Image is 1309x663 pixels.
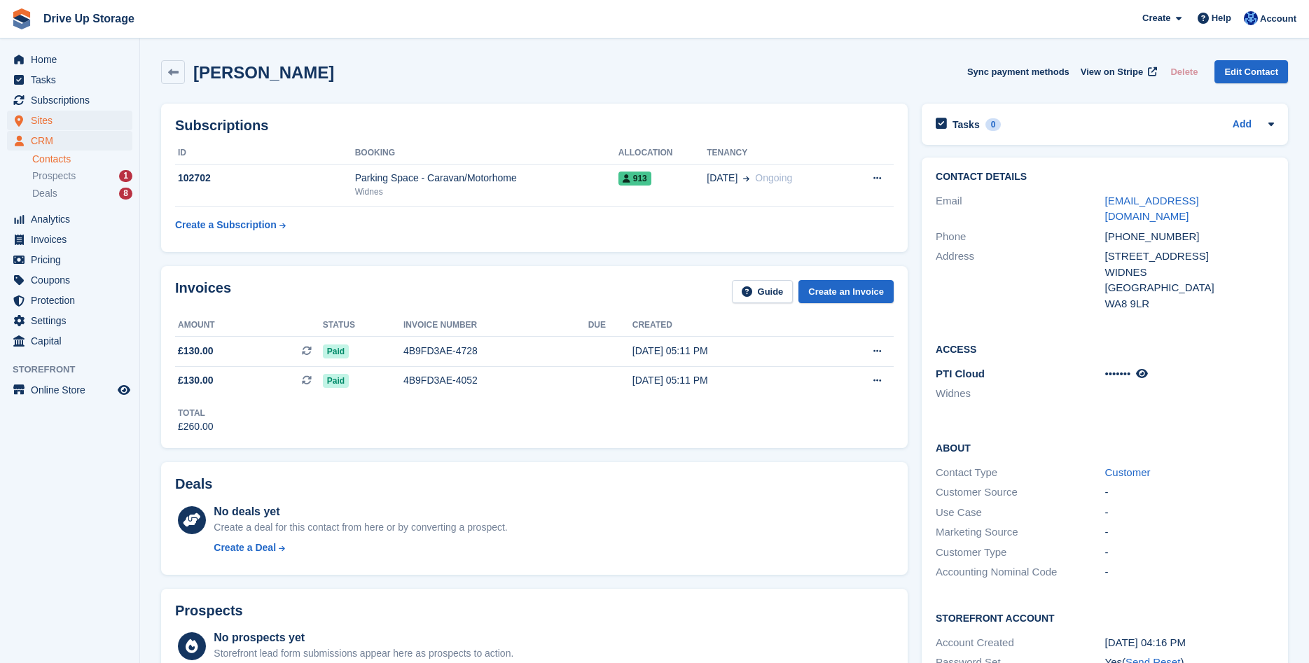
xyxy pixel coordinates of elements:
[1105,524,1274,540] div: -
[403,344,588,358] div: 4B9FD3AE-4728
[936,610,1274,624] h2: Storefront Account
[1212,11,1231,25] span: Help
[31,291,115,310] span: Protection
[32,187,57,200] span: Deals
[632,373,821,388] div: [DATE] 05:11 PM
[798,280,894,303] a: Create an Invoice
[936,172,1274,183] h2: Contact Details
[175,280,231,303] h2: Invoices
[32,153,132,166] a: Contacts
[175,171,355,186] div: 102702
[31,131,115,151] span: CRM
[214,540,507,555] a: Create a Deal
[214,520,507,535] div: Create a deal for this contact from here or by converting a prospect.
[707,142,846,165] th: Tenancy
[32,186,132,201] a: Deals 8
[7,331,132,351] a: menu
[936,368,985,379] span: PTI Cloud
[1244,11,1258,25] img: Widnes Team
[7,250,132,270] a: menu
[178,419,214,434] div: £260.00
[1142,11,1170,25] span: Create
[214,629,513,646] div: No prospects yet
[707,171,737,186] span: [DATE]
[214,540,276,555] div: Create a Deal
[1233,117,1252,133] a: Add
[1105,249,1274,265] div: [STREET_ADDRESS]
[119,170,132,182] div: 1
[1081,65,1143,79] span: View on Stripe
[632,314,821,337] th: Created
[323,374,349,388] span: Paid
[936,505,1104,521] div: Use Case
[1105,229,1274,245] div: [PHONE_NUMBER]
[7,380,132,400] a: menu
[936,465,1104,481] div: Contact Type
[1105,296,1274,312] div: WA8 9LR
[31,50,115,69] span: Home
[1105,265,1274,281] div: WIDNES
[214,503,507,520] div: No deals yet
[119,188,132,200] div: 8
[7,291,132,310] a: menu
[7,111,132,130] a: menu
[936,440,1274,454] h2: About
[178,344,214,358] span: £130.00
[1105,368,1131,379] span: •••••••
[936,545,1104,561] div: Customer Type
[1105,484,1274,501] div: -
[32,169,76,183] span: Prospects
[936,249,1104,312] div: Address
[7,90,132,110] a: menu
[936,229,1104,245] div: Phone
[13,363,139,377] span: Storefront
[31,209,115,229] span: Analytics
[38,7,140,30] a: Drive Up Storage
[7,270,132,290] a: menu
[755,172,792,183] span: Ongoing
[1214,60,1288,83] a: Edit Contact
[953,118,980,131] h2: Tasks
[1105,195,1199,223] a: [EMAIL_ADDRESS][DOMAIN_NAME]
[632,344,821,358] div: [DATE] 05:11 PM
[936,635,1104,651] div: Account Created
[403,373,588,388] div: 4B9FD3AE-4052
[403,314,588,337] th: Invoice number
[936,193,1104,225] div: Email
[618,142,707,165] th: Allocation
[31,331,115,351] span: Capital
[175,118,894,134] h2: Subscriptions
[178,407,214,419] div: Total
[355,171,618,186] div: Parking Space - Caravan/Motorhome
[7,50,132,69] a: menu
[936,342,1274,356] h2: Access
[1105,545,1274,561] div: -
[936,524,1104,540] div: Marketing Source
[618,172,651,186] span: 913
[1165,60,1203,83] button: Delete
[1075,60,1160,83] a: View on Stripe
[936,564,1104,580] div: Accounting Nominal Code
[11,8,32,29] img: stora-icon-8386f47178a22dfd0bd8f6a31ec36ba5ce8667c1dd55bd0f319d3a0aa187defe.svg
[32,169,132,183] a: Prospects 1
[985,118,1002,131] div: 0
[31,111,115,130] span: Sites
[175,476,212,492] h2: Deals
[7,70,132,90] a: menu
[732,280,794,303] a: Guide
[31,230,115,249] span: Invoices
[1105,505,1274,521] div: -
[175,314,323,337] th: Amount
[214,646,513,661] div: Storefront lead form submissions appear here as prospects to action.
[178,373,214,388] span: £130.00
[31,250,115,270] span: Pricing
[936,484,1104,501] div: Customer Source
[588,314,632,337] th: Due
[7,311,132,330] a: menu
[31,90,115,110] span: Subscriptions
[323,344,349,358] span: Paid
[1105,466,1151,478] a: Customer
[31,270,115,290] span: Coupons
[967,60,1069,83] button: Sync payment methods
[175,218,277,232] div: Create a Subscription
